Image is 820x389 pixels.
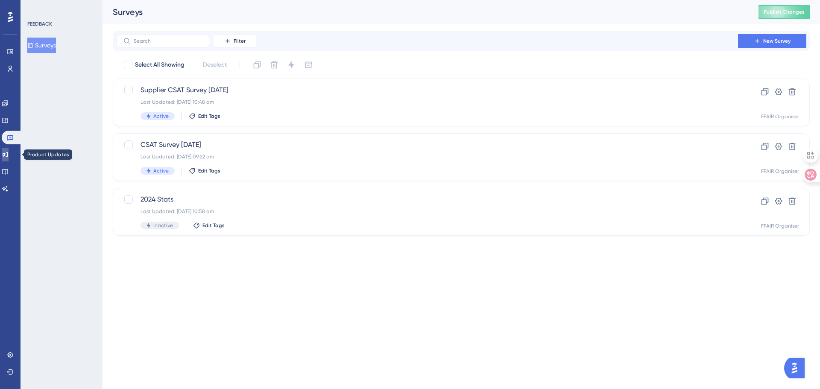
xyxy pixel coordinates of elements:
span: Inactive [153,222,173,229]
div: Surveys [113,6,737,18]
div: FFAIR Organiser [761,168,799,175]
span: Active [153,113,169,120]
span: Edit Tags [198,167,220,174]
div: Last Updated: [DATE] 10:48 am [141,99,714,105]
button: New Survey [738,34,806,48]
div: Last Updated: [DATE] 10:58 am [141,208,714,215]
button: Edit Tags [193,222,225,229]
iframe: UserGuiding AI Assistant Launcher [784,355,810,381]
div: Last Updated: [DATE] 09:22 am [141,153,714,160]
span: Publish Changes [764,9,805,15]
button: Edit Tags [189,167,220,174]
span: Active [153,167,169,174]
span: Select All Showing [135,60,184,70]
span: Edit Tags [198,113,220,120]
span: CSAT Survey [DATE] [141,140,714,150]
button: Publish Changes [758,5,810,19]
button: Filter [214,34,256,48]
button: Edit Tags [189,113,220,120]
div: FFAIR Organiser [761,113,799,120]
span: Supplier CSAT Survey [DATE] [141,85,714,95]
div: FEEDBACK [27,20,52,27]
span: New Survey [763,38,791,44]
span: Filter [234,38,246,44]
div: FFAIR Organiser [761,222,799,229]
span: Edit Tags [202,222,225,229]
span: Deselect [203,60,227,70]
button: Surveys [27,38,56,53]
button: Deselect [195,57,234,73]
input: Search [134,38,203,44]
span: 2024 Stats [141,194,714,205]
